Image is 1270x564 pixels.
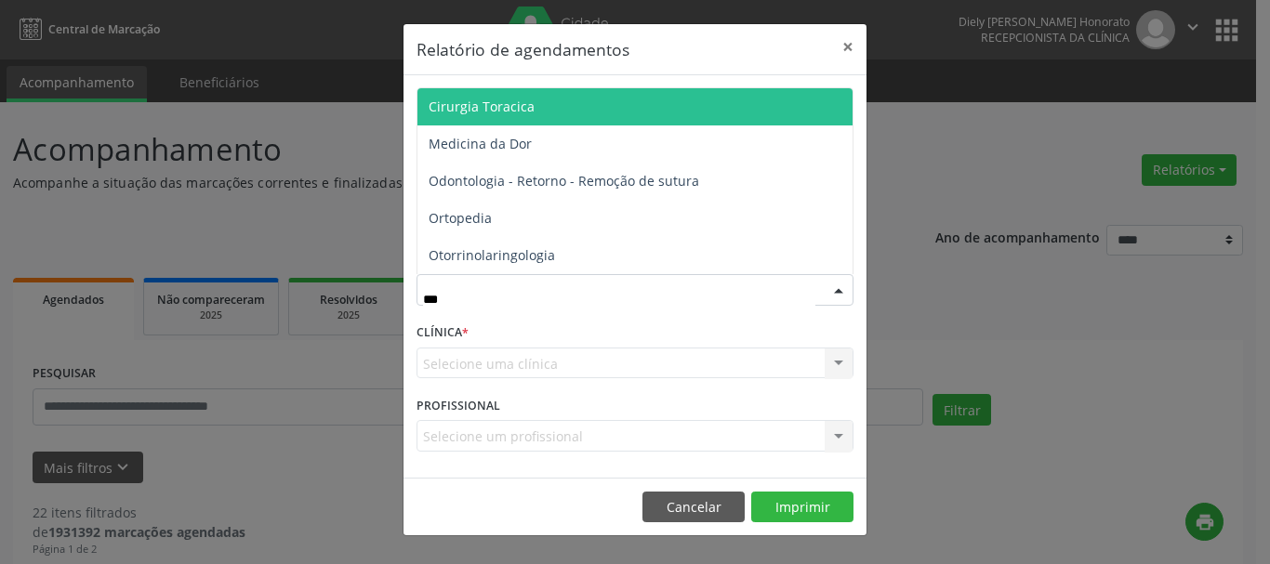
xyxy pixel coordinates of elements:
[417,37,629,61] h5: Relatório de agendamentos
[642,492,745,523] button: Cancelar
[429,135,532,152] span: Medicina da Dor
[429,172,699,190] span: Odontologia - Retorno - Remoção de sutura
[429,98,535,115] span: Cirurgia Toracica
[417,88,562,117] label: DATA DE AGENDAMENTO
[417,319,469,348] label: CLÍNICA
[829,24,867,70] button: Close
[417,391,500,420] label: PROFISSIONAL
[429,209,492,227] span: Ortopedia
[751,492,853,523] button: Imprimir
[429,246,555,264] span: Otorrinolaringologia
